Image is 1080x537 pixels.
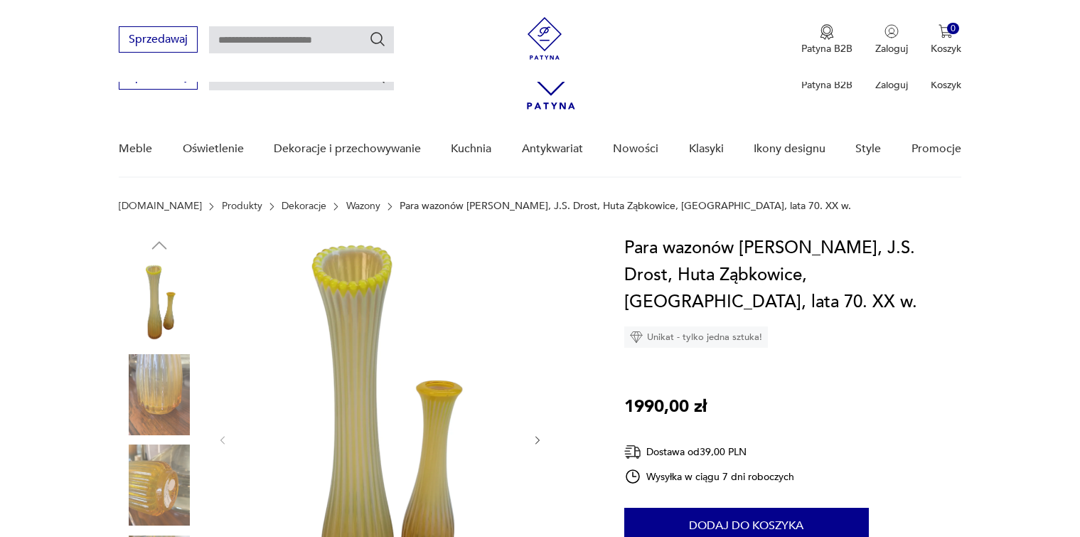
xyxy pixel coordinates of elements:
a: Dekoracje [282,201,326,212]
a: Klasyki [689,122,724,176]
a: Meble [119,122,152,176]
div: Unikat - tylko jedna sztuka! [624,326,768,348]
a: Sprzedawaj [119,73,198,83]
p: 1990,00 zł [624,393,707,420]
a: Oświetlenie [183,122,244,176]
a: Kuchnia [451,122,491,176]
h1: Para wazonów [PERSON_NAME], J.S. Drost, Huta Ząbkowice, [GEOGRAPHIC_DATA], lata 70. XX w. [624,235,961,316]
a: Ikony designu [754,122,825,176]
a: Produkty [222,201,262,212]
p: Para wazonów [PERSON_NAME], J.S. Drost, Huta Ząbkowice, [GEOGRAPHIC_DATA], lata 70. XX w. [400,201,851,212]
a: Ikona medaluPatyna B2B [801,24,852,55]
p: Patyna B2B [801,42,852,55]
div: 0 [947,23,959,35]
img: Ikonka użytkownika [884,24,899,38]
button: Sprzedawaj [119,26,198,53]
p: Patyna B2B [801,78,852,92]
div: Wysyłka w ciągu 7 dni roboczych [624,468,795,485]
button: Szukaj [369,31,386,48]
a: Wazony [346,201,380,212]
img: Ikona dostawy [624,443,641,461]
button: 0Koszyk [931,24,961,55]
button: Patyna B2B [801,24,852,55]
img: Ikona diamentu [630,331,643,344]
img: Zdjęcie produktu Para wazonów Trąbka, J.S. Drost, Huta Ząbkowice, Polska, lata 70. XX w. [119,445,200,526]
img: Ikona medalu [820,24,834,40]
a: Dekoracje i przechowywanie [274,122,421,176]
a: Nowości [613,122,658,176]
a: Sprzedawaj [119,36,198,46]
img: Zdjęcie produktu Para wazonów Trąbka, J.S. Drost, Huta Ząbkowice, Polska, lata 70. XX w. [119,354,200,435]
div: Dostawa od 39,00 PLN [624,443,795,461]
p: Zaloguj [875,78,908,92]
a: Antykwariat [522,122,583,176]
button: Zaloguj [875,24,908,55]
a: [DOMAIN_NAME] [119,201,202,212]
p: Koszyk [931,78,961,92]
img: Patyna - sklep z meblami i dekoracjami vintage [523,17,566,60]
p: Zaloguj [875,42,908,55]
img: Zdjęcie produktu Para wazonów Trąbka, J.S. Drost, Huta Ząbkowice, Polska, lata 70. XX w. [119,263,200,344]
img: Ikona koszyka [939,24,953,38]
p: Koszyk [931,42,961,55]
a: Promocje [911,122,961,176]
a: Style [855,122,881,176]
